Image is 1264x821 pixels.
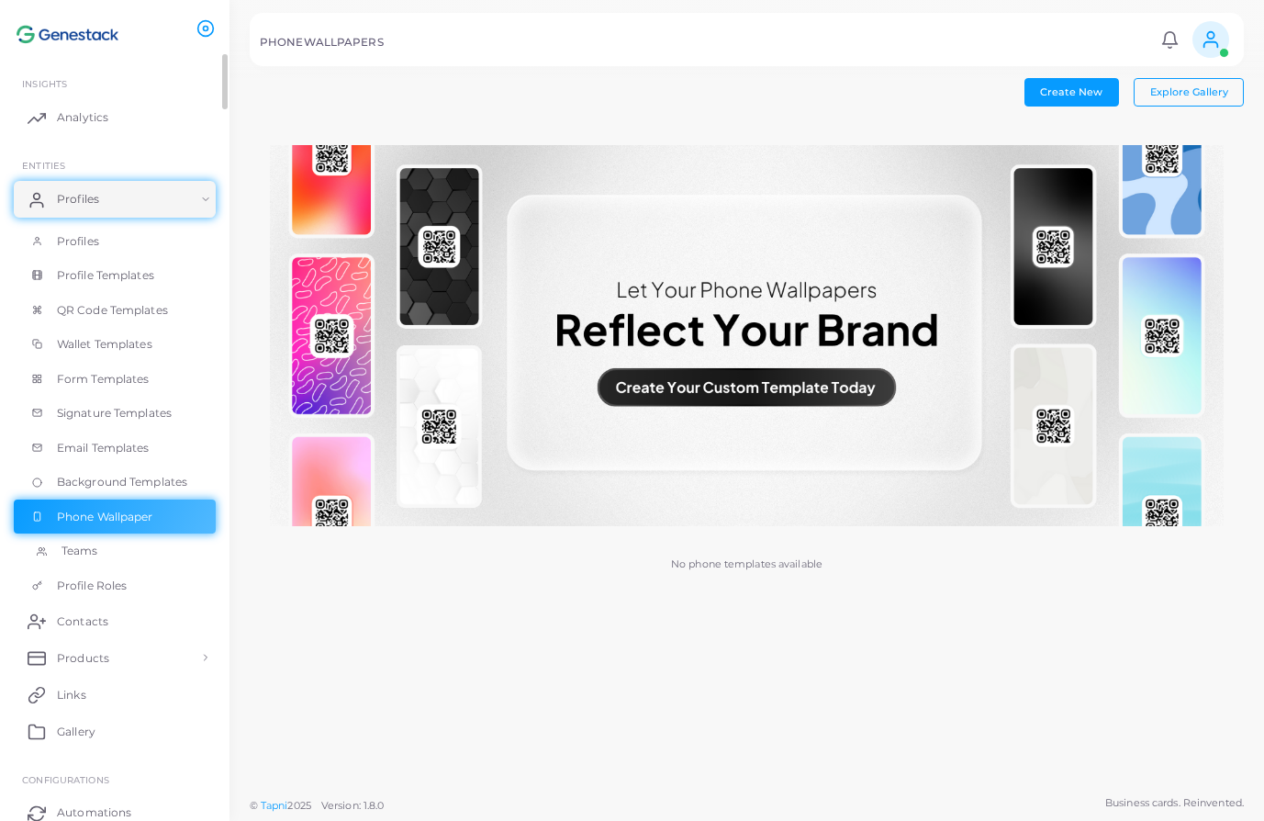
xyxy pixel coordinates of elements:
[22,78,67,89] span: INSIGHTS
[14,713,216,749] a: Gallery
[57,405,172,422] span: Signature Templates
[14,639,216,676] a: Products
[14,396,216,431] a: Signature Templates
[250,798,384,814] span: ©
[261,799,288,812] a: Tapni
[57,613,108,630] span: Contacts
[57,371,150,388] span: Form Templates
[671,557,822,572] p: No phone templates available
[17,17,118,51] img: logo
[270,145,1224,527] img: No phone templates
[287,798,310,814] span: 2025
[14,327,216,362] a: Wallet Templates
[14,500,216,534] a: Phone Wallpaper
[62,543,98,559] span: Teams
[1134,78,1244,106] button: Explore Gallery
[14,224,216,259] a: Profiles
[57,650,109,667] span: Products
[57,109,108,126] span: Analytics
[1150,85,1228,98] span: Explore Gallery
[57,578,127,594] span: Profile Roles
[57,804,131,821] span: Automations
[14,534,216,568] a: Teams
[57,267,154,284] span: Profile Templates
[57,724,95,740] span: Gallery
[14,602,216,639] a: Contacts
[57,687,86,703] span: Links
[57,440,150,456] span: Email Templates
[22,160,65,171] span: ENTITIES
[14,431,216,466] a: Email Templates
[14,362,216,397] a: Form Templates
[57,233,99,250] span: Profiles
[1024,78,1119,106] button: Create New
[14,465,216,500] a: Background Templates
[14,258,216,293] a: Profile Templates
[1105,795,1244,811] span: Business cards. Reinvented.
[57,509,153,525] span: Phone Wallpaper
[14,99,216,136] a: Analytics
[57,191,99,208] span: Profiles
[57,474,187,490] span: Background Templates
[14,293,216,328] a: QR Code Templates
[260,36,384,49] h5: PHONEWALLPAPERS
[57,302,168,319] span: QR Code Templates
[1040,85,1102,98] span: Create New
[57,336,152,353] span: Wallet Templates
[14,676,216,713] a: Links
[321,799,385,812] span: Version: 1.8.0
[22,774,109,785] span: Configurations
[14,181,216,218] a: Profiles
[14,568,216,603] a: Profile Roles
